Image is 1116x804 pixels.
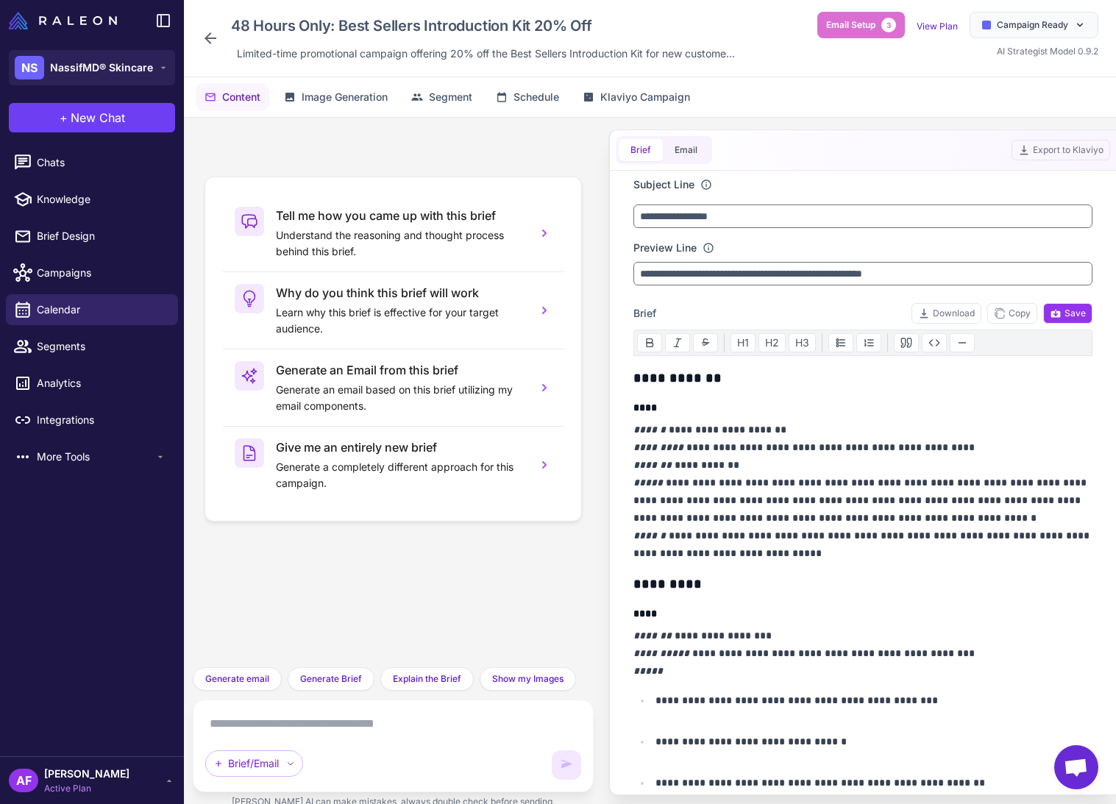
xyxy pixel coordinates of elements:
span: Explain the Brief [393,672,461,686]
span: Analytics [37,375,166,391]
img: Raleon Logo [9,12,117,29]
button: Klaviyo Campaign [574,83,699,111]
div: Brief/Email [205,750,303,777]
button: H2 [758,333,786,352]
span: Integrations [37,412,166,428]
span: Brief Design [37,228,166,244]
a: Brief Design [6,221,178,252]
span: + [60,109,68,127]
div: Click to edit description [231,43,741,65]
span: Email Setup [826,18,875,32]
button: Download [911,303,981,324]
label: Preview Line [633,240,697,256]
button: Image Generation [275,83,397,111]
a: Knowledge [6,184,178,215]
button: Show my Images [480,667,576,691]
h3: Give me an entirely new brief [276,438,525,456]
p: Understand the reasoning and thought process behind this brief. [276,227,525,260]
h3: Tell me how you came up with this brief [276,207,525,224]
span: Content [222,89,260,105]
span: More Tools [37,449,154,465]
a: Analytics [6,368,178,399]
button: Copy [987,303,1037,324]
button: +New Chat [9,103,175,132]
div: NS [15,56,44,79]
span: Campaign Ready [997,18,1068,32]
p: Generate an email based on this brief utilizing my email components. [276,382,525,414]
button: Content [196,83,269,111]
button: H3 [789,333,816,352]
span: Klaviyo Campaign [600,89,690,105]
div: Click to edit campaign name [225,12,741,40]
span: Segments [37,338,166,355]
a: Integrations [6,405,178,435]
button: Brief [619,139,663,161]
a: Campaigns [6,257,178,288]
button: NSNassifMD® Skincare [9,50,175,85]
a: Open chat [1054,745,1098,789]
label: Subject Line [633,177,694,193]
button: H1 [731,333,756,352]
button: Segment [402,83,481,111]
span: Chats [37,154,166,171]
h3: Why do you think this brief will work [276,284,525,302]
button: Explain the Brief [380,667,474,691]
button: Email Setup3 [817,12,905,38]
span: 3 [881,18,896,32]
button: Save [1043,303,1092,324]
p: Learn why this brief is effective for your target audience. [276,305,525,337]
a: View Plan [917,21,958,32]
button: Export to Klaviyo [1012,140,1110,160]
span: Knowledge [37,191,166,207]
span: Generate Brief [300,672,362,686]
span: [PERSON_NAME] [44,766,129,782]
span: New Chat [71,109,125,127]
span: Show my Images [492,672,564,686]
p: Generate a completely different approach for this campaign. [276,459,525,491]
button: Schedule [487,83,568,111]
span: Save [1050,307,1086,320]
span: Active Plan [44,782,129,795]
span: Segment [429,89,472,105]
a: Segments [6,331,178,362]
span: NassifMD® Skincare [50,60,153,76]
a: Chats [6,147,178,178]
button: Email [663,139,709,161]
a: Calendar [6,294,178,325]
span: Limited-time promotional campaign offering 20% off the Best Sellers Introduction Kit for new cust... [237,46,735,62]
span: Schedule [513,89,559,105]
span: AI Strategist Model 0.9.2 [997,46,1098,57]
span: Generate email [205,672,269,686]
span: Copy [994,307,1031,320]
h3: Generate an Email from this brief [276,361,525,379]
span: Calendar [37,302,166,318]
span: Image Generation [302,89,388,105]
span: Campaigns [37,265,166,281]
span: Brief [633,305,656,321]
button: Generate email [193,667,282,691]
div: AF [9,769,38,792]
button: Generate Brief [288,667,374,691]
